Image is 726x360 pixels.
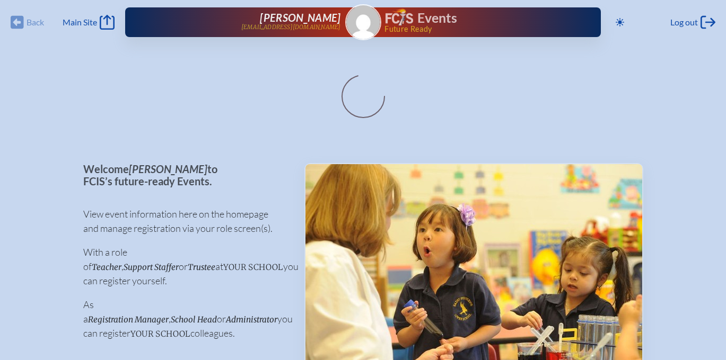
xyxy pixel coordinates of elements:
p: [EMAIL_ADDRESS][DOMAIN_NAME] [241,24,341,31]
a: Main Site [63,15,115,30]
img: Gravatar [346,5,380,39]
p: View event information here on the homepage and manage registration via your role screen(s). [83,207,287,236]
span: Teacher [92,262,121,272]
p: With a role of , or at you can register yourself. [83,245,287,288]
span: Administrator [226,314,277,325]
span: School Head [171,314,217,325]
div: FCIS Events — Future ready [386,8,567,33]
span: your school [223,262,283,272]
span: Support Staffer [124,262,179,272]
span: Log out [670,17,698,28]
span: your school [130,329,190,339]
p: Welcome to FCIS’s future-ready Events. [83,163,287,187]
a: Gravatar [345,4,381,40]
span: Future Ready [384,25,566,33]
span: Trustee [188,262,215,272]
span: Registration Manager [88,314,169,325]
span: [PERSON_NAME] [129,163,207,175]
span: [PERSON_NAME] [260,11,340,24]
a: [PERSON_NAME][EMAIL_ADDRESS][DOMAIN_NAME] [159,12,340,33]
p: As a , or you can register colleagues. [83,298,287,340]
span: Main Site [63,17,97,28]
